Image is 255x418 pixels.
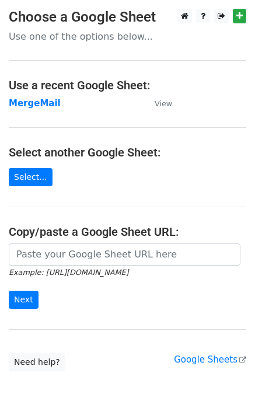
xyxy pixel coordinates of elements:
small: Example: [URL][DOMAIN_NAME] [9,268,128,277]
iframe: Chat Widget [197,362,255,418]
a: Google Sheets [174,354,246,365]
a: Need help? [9,353,65,371]
h4: Copy/paste a Google Sheet URL: [9,225,246,239]
a: View [143,98,172,109]
input: Paste your Google Sheet URL here [9,243,240,266]
a: MergeMail [9,98,61,109]
small: View [155,99,172,108]
h4: Select another Google Sheet: [9,145,246,159]
h4: Use a recent Google Sheet: [9,78,246,92]
p: Use one of the options below... [9,30,246,43]
h3: Choose a Google Sheet [9,9,246,26]
input: Next [9,291,39,309]
a: Select... [9,168,53,186]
